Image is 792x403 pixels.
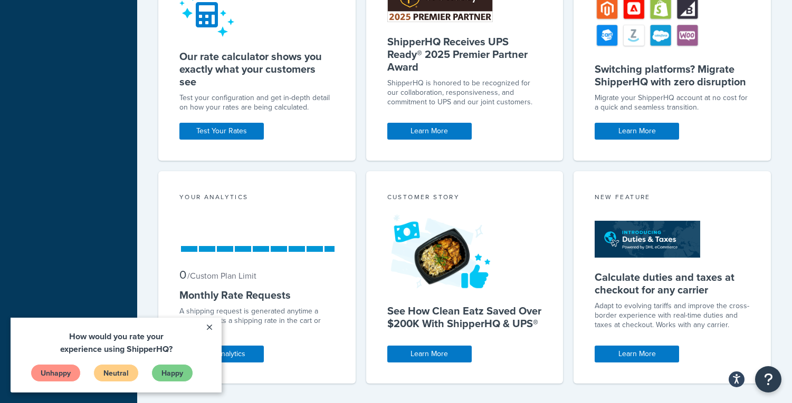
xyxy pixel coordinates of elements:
[179,192,335,204] div: Your Analytics
[387,304,542,330] h5: See How Clean Eatz Saved Over $200K With ShipperHQ & UPS®
[179,93,335,112] div: Test your configuration and get in-depth detail on how your rates are being calculated.
[387,123,472,140] a: Learn More
[179,346,264,362] a: View Analytics
[595,271,750,296] h5: Calculate duties and taxes at checkout for any carrier
[179,266,186,283] span: 0
[20,46,70,64] a: Unhappy
[187,270,256,282] small: / Custom Plan Limit
[179,50,335,88] h5: Our rate calculator shows you exactly what your customers see
[387,192,542,204] div: Customer Story
[595,93,750,112] div: Migrate your ShipperHQ account at no cost for a quick and seamless transition.
[387,35,542,73] h5: ShipperHQ Receives UPS Ready® 2025 Premier Partner Award
[595,301,750,330] p: Adapt to evolving tariffs and improve the cross-border experience with real-time duties and taxes...
[595,63,750,88] h5: Switching platforms? Migrate ShipperHQ with zero disruption
[50,13,162,37] span: How would you rate your experience using ShipperHQ?
[179,123,264,140] a: Test Your Rates
[595,123,679,140] a: Learn More
[387,346,472,362] a: Learn More
[179,289,335,301] h5: Monthly Rate Requests
[179,307,335,335] div: A shipping request is generated anytime a customer gets a shipping rate in the cart or checkout.
[387,78,542,107] p: ShipperHQ is honored to be recognized for our collaboration, responsiveness, and commitment to UP...
[83,46,128,64] a: Neutral
[595,192,750,204] div: New Feature
[595,346,679,362] a: Learn More
[755,366,781,392] button: Open Resource Center
[141,46,183,64] a: Happy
